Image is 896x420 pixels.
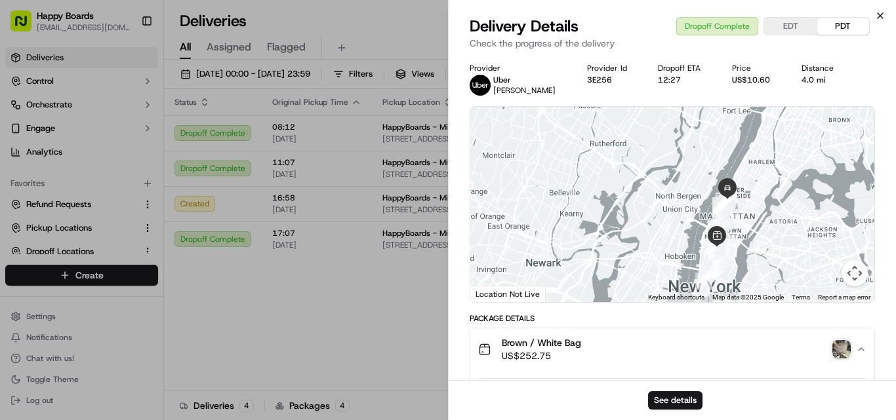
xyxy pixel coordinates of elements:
div: Location Not Live [470,286,546,302]
span: API Documentation [124,293,211,306]
span: Map data ©2025 Google [712,294,784,301]
div: Start new chat [59,125,215,138]
img: Joana Marie Avellanoza [13,226,34,247]
span: [PERSON_NAME] [PERSON_NAME] [41,239,174,249]
button: Brown / White BagUS$252.75photo_proof_of_delivery image [470,328,874,370]
div: 📗 [13,294,24,305]
a: 📗Knowledge Base [8,288,106,311]
img: 1732323095091-59ea418b-cfe3-43c8-9ae0-d0d06d6fd42c [28,125,51,149]
a: Terms (opens in new tab) [792,294,810,301]
button: Start new chat [223,129,239,145]
div: Provider Id [587,63,638,73]
span: • [43,203,48,214]
div: Past conversations [13,170,88,181]
img: uber-new-logo.jpeg [470,75,491,96]
img: photo_proof_of_delivery image [832,340,851,358]
div: 4.0 mi [802,75,844,85]
span: Knowledge Base [26,293,100,306]
button: 3E256 [587,75,612,85]
div: 25 [712,197,729,214]
button: PDT [817,18,869,35]
button: Keyboard shortcuts [648,293,704,302]
span: US$252.75 [502,349,581,362]
a: 💻API Documentation [106,288,216,311]
div: 2 [701,265,718,282]
div: 20 [712,221,729,238]
img: 1736555255976-a54dd68f-1ca7-489b-9aae-adbdc363a1c4 [26,239,37,250]
p: Welcome 👋 [13,52,239,73]
div: 28 [719,191,736,208]
div: 3 [705,262,722,279]
button: EDT [764,18,817,35]
img: Google [474,285,517,302]
span: Delivery Details [470,16,579,37]
img: Nash [13,13,39,39]
div: 4 [710,259,727,277]
div: Package Details [470,313,875,324]
a: Report a map error [818,294,870,301]
div: 26 [716,195,733,212]
img: 1736555255976-a54dd68f-1ca7-489b-9aae-adbdc363a1c4 [13,125,37,149]
div: 1 [695,273,712,290]
span: • [176,239,181,249]
div: US$10.60 [732,75,781,85]
button: See all [203,168,239,183]
div: 14 [706,237,723,254]
div: Price [732,63,781,73]
div: We're available if you need us! [59,138,180,149]
span: [DATE] [184,239,211,249]
div: Distance [802,63,844,73]
span: Brown / White Bag [502,336,581,349]
span: Pylon [131,323,159,333]
div: 19 [711,222,728,239]
div: 7 [711,254,728,271]
a: Open this area in Google Maps (opens a new window) [474,285,517,302]
span: [DATE] [51,203,77,214]
div: Dropoff ETA [658,63,711,73]
input: Got a question? Start typing here... [34,85,236,98]
button: Map camera controls [842,260,868,286]
div: Provider [470,63,566,73]
span: [PERSON_NAME] [493,85,556,96]
div: 💻 [111,294,121,305]
button: See details [648,391,703,410]
p: Uber [493,75,556,85]
div: 12:27 [658,75,711,85]
p: Check the progress of the delivery [470,37,875,50]
a: Powered byPylon [92,322,159,333]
